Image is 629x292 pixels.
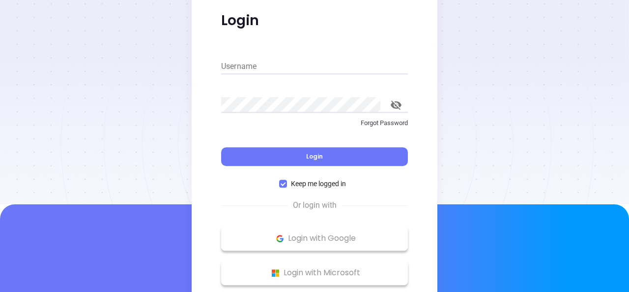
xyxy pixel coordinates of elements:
p: Forgot Password [221,118,408,128]
span: Keep me logged in [287,178,350,189]
span: Login [306,152,323,161]
button: toggle password visibility [384,93,408,117]
img: Microsoft Logo [269,267,282,279]
span: Or login with [288,199,342,211]
button: Microsoft Logo Login with Microsoft [221,260,408,285]
p: Login with Google [226,231,403,246]
button: Login [221,147,408,166]
p: Login with Microsoft [226,265,403,280]
p: Login [221,12,408,30]
img: Google Logo [274,232,286,245]
button: Google Logo Login with Google [221,226,408,251]
a: Forgot Password [221,118,408,136]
